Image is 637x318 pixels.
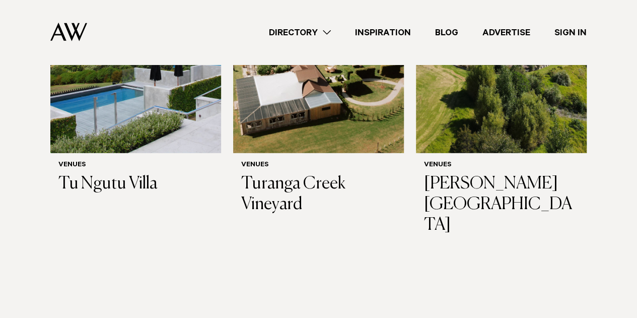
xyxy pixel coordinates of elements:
[241,161,396,170] h6: Venues
[58,174,213,195] h3: Tu Ngutu Villa
[470,26,542,39] a: Advertise
[257,26,343,39] a: Directory
[424,161,579,170] h6: Venues
[542,26,599,39] a: Sign In
[58,161,213,170] h6: Venues
[50,23,87,41] img: Auckland Weddings Logo
[241,174,396,215] h3: Turanga Creek Vineyard
[343,26,423,39] a: Inspiration
[423,26,470,39] a: Blog
[424,174,579,235] h3: [PERSON_NAME][GEOGRAPHIC_DATA]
